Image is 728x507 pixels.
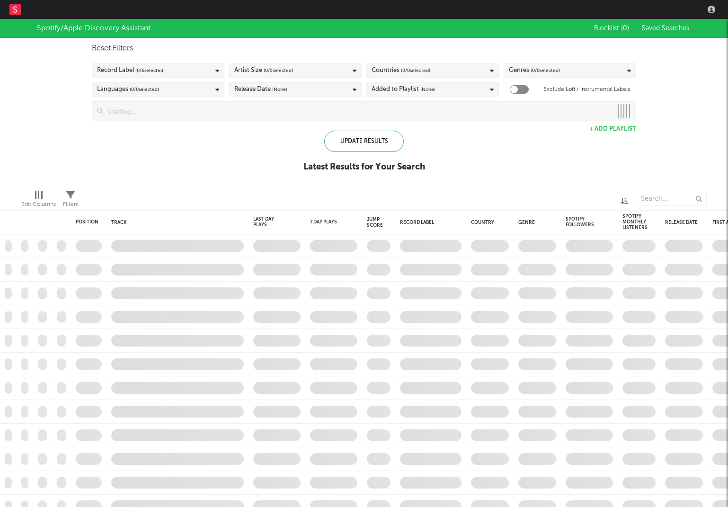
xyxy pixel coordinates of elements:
span: ( 0 / 5 selected) [264,65,293,76]
input: Search... [636,192,707,206]
span: Blocklist [594,25,629,32]
span: (None) [272,84,287,95]
button: Saved Searches [639,25,691,32]
div: Spotify/Apple Discovery Assistant [37,23,151,34]
div: Countries [372,65,430,76]
div: Added to Playlist [372,84,435,95]
div: Record Label [400,220,457,225]
div: Last Day Plays [253,216,286,228]
div: Edit Columns [21,199,56,210]
div: Record Label [97,65,165,76]
span: ( 0 / 0 selected) [130,84,159,95]
div: Filters [63,199,78,210]
button: + Add Playlist [589,126,636,132]
div: Release Date [665,220,698,225]
div: Spotify Monthly Listeners [622,213,648,231]
span: Saved Searches [642,25,691,32]
div: Languages [97,84,159,95]
div: Genre [518,220,551,225]
div: Update Results [324,131,404,152]
div: Reset Filters [92,43,636,54]
div: Position [76,219,98,225]
div: Latest Results for Your Search [303,161,425,173]
input: Loading... [103,102,612,121]
label: Exclude Lofi / Instrumental Labels [543,84,630,95]
div: Edit Columns [21,187,56,214]
span: (None) [420,84,435,95]
span: ( 0 / 6 selected) [135,65,165,76]
span: ( 0 / 0 selected) [531,65,560,76]
div: Jump Score [367,217,383,228]
span: ( 0 / 0 selected) [401,65,430,76]
span: ( 0 ) [621,25,629,32]
div: Spotify Followers [566,216,599,228]
div: Country [471,220,504,225]
div: Track [111,220,239,225]
div: Filters [63,187,78,214]
div: Release Date [234,84,287,95]
div: Genres [509,65,560,76]
div: Artist Size [234,65,293,76]
div: 7 Day Plays [310,219,343,225]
